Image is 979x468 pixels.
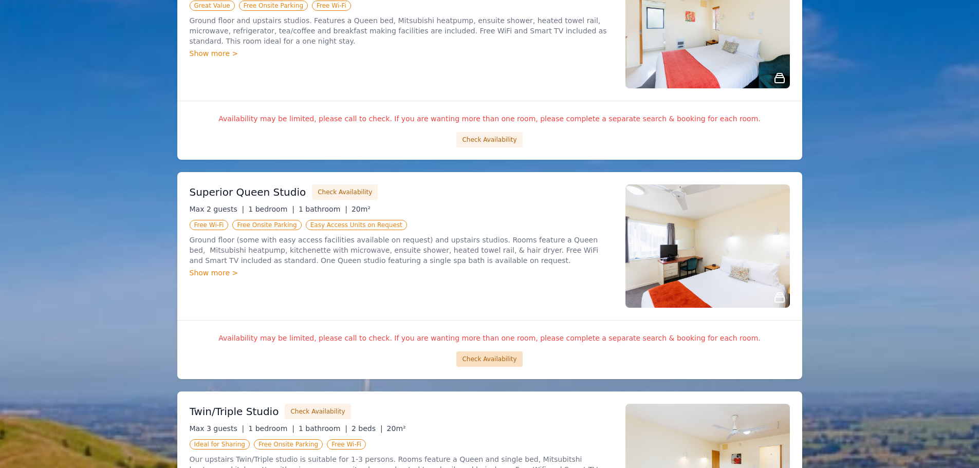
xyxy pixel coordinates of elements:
span: 1 bathroom | [299,205,347,213]
span: 20m² [352,205,371,213]
button: Check Availability [312,184,378,200]
span: Free Onsite Parking [254,439,323,450]
span: 20m² [387,424,406,433]
span: Max 2 guests | [190,205,245,213]
span: Free Wi-Fi [327,439,366,450]
p: Availability may be limited, please call to check. If you are wanting more than one room, please ... [190,333,790,343]
span: Great Value [190,1,235,11]
span: 1 bathroom | [299,424,347,433]
span: Ideal for Sharing [190,439,250,450]
span: 2 beds | [352,424,383,433]
span: Free Wi-Fi [312,1,351,11]
p: Ground floor (some with easy access facilities available on request) and upstairs studios. Rooms ... [190,235,613,266]
h3: Superior Queen Studio [190,185,306,199]
span: 1 bedroom | [248,205,294,213]
div: Show more > [190,48,613,59]
span: Max 3 guests | [190,424,245,433]
h3: Twin/Triple Studio [190,404,279,419]
span: Free Onsite Parking [232,220,301,230]
button: Check Availability [456,132,522,147]
span: Free Wi-Fi [190,220,229,230]
p: Availability may be limited, please call to check. If you are wanting more than one room, please ... [190,114,790,124]
div: Show more > [190,268,613,278]
span: 1 bedroom | [248,424,294,433]
button: Check Availability [456,351,522,367]
span: Easy Access Units on Request [306,220,407,230]
p: Ground floor and upstairs studios. Features a Queen bed, Mitsubishi heatpump, ensuite shower, hea... [190,15,613,46]
button: Check Availability [285,404,350,419]
span: Free Onsite Parking [239,1,308,11]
